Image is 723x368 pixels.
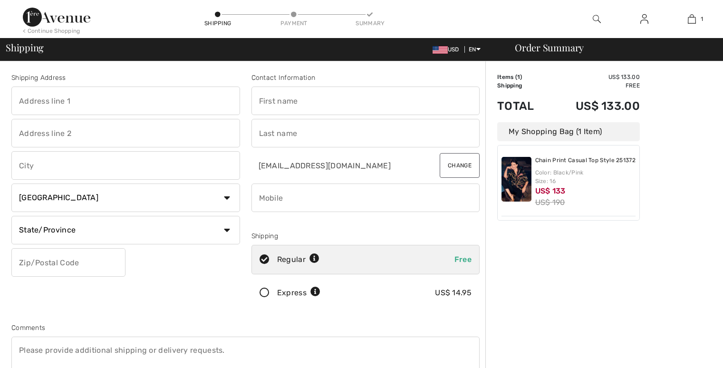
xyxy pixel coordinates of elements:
[535,168,636,185] div: Color: Black/Pink Size: 16
[535,198,565,207] s: US$ 190
[497,90,549,122] td: Total
[701,15,703,23] span: 1
[433,46,463,53] span: USD
[251,87,480,115] input: First name
[251,73,480,83] div: Contact Information
[497,122,640,141] div: My Shopping Bag (1 Item)
[633,13,656,25] a: Sign In
[549,81,640,90] td: Free
[11,323,480,333] div: Comments
[203,19,232,28] div: Shipping
[23,27,80,35] div: < Continue Shopping
[593,13,601,25] img: search the website
[11,151,240,180] input: City
[356,19,384,28] div: Summary
[277,287,320,299] div: Express
[251,184,480,212] input: Mobile
[6,43,44,52] span: Shipping
[11,248,125,277] input: Zip/Postal Code
[497,81,549,90] td: Shipping
[277,254,319,265] div: Regular
[433,46,448,54] img: US Dollar
[535,186,566,195] span: US$ 133
[251,119,480,147] input: Last name
[11,87,240,115] input: Address line 1
[503,43,717,52] div: Order Summary
[668,13,715,25] a: 1
[251,151,423,180] input: E-mail
[440,153,480,178] button: Change
[435,287,472,299] div: US$ 14.95
[11,119,240,147] input: Address line 2
[454,255,472,264] span: Free
[535,157,636,165] a: Chain Print Casual Top Style 251372
[469,46,481,53] span: EN
[11,73,240,83] div: Shipping Address
[23,8,90,27] img: 1ère Avenue
[549,73,640,81] td: US$ 133.00
[497,73,549,81] td: Items ( )
[251,231,480,241] div: Shipping
[517,74,520,80] span: 1
[688,13,696,25] img: My Bag
[280,19,308,28] div: Payment
[501,157,531,202] img: Chain Print Casual Top Style 251372
[549,90,640,122] td: US$ 133.00
[640,13,648,25] img: My Info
